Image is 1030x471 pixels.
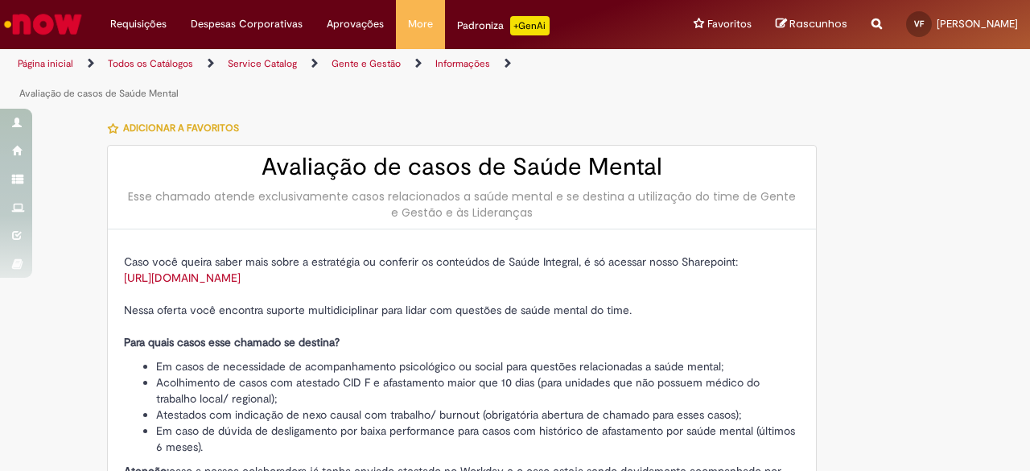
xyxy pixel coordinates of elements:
li: Atestados com indicação de nexo causal com trabalho/ burnout (obrigatória abertura de chamado par... [156,407,800,423]
a: Todos os Catálogos [108,57,193,70]
span: Despesas Corporativas [191,16,303,32]
a: Gente e Gestão [332,57,401,70]
a: Service Catalog [228,57,297,70]
div: Padroniza [457,16,550,35]
span: More [408,16,433,32]
a: [URL][DOMAIN_NAME] [124,271,241,285]
span: Favoritos [707,16,752,32]
p: +GenAi [510,16,550,35]
a: Informações [435,57,490,70]
li: Em casos de necessidade de acompanhamento psicológico ou social para questões relacionadas a saúd... [156,358,800,374]
img: ServiceNow [2,8,84,40]
a: Página inicial [18,57,73,70]
span: Requisições [110,16,167,32]
strong: Para quais casos esse chamado se destina? [124,335,340,349]
a: Avaliação de casos de Saúde Mental [19,87,179,100]
div: Esse chamado atende exclusivamente casos relacionados a saúde mental e se destina a utilização do... [124,188,800,221]
span: [PERSON_NAME] [937,17,1018,31]
h2: Avaliação de casos de Saúde Mental [124,154,800,180]
button: Adicionar a Favoritos [107,111,248,145]
li: Em caso de dúvida de desligamento por baixa performance para casos com histórico de afastamento p... [156,423,800,455]
span: Aprovações [327,16,384,32]
span: Rascunhos [789,16,847,31]
p: Caso você queira saber mais sobre a estratégia ou conferir os conteúdos de Saúde Integral, é só a... [124,254,800,350]
span: Adicionar a Favoritos [123,122,239,134]
li: Acolhimento de casos com atestado CID F e afastamento maior que 10 dias (para unidades que não po... [156,374,800,407]
a: Rascunhos [776,17,847,32]
ul: Trilhas de página [12,49,674,109]
span: VF [914,19,924,29]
